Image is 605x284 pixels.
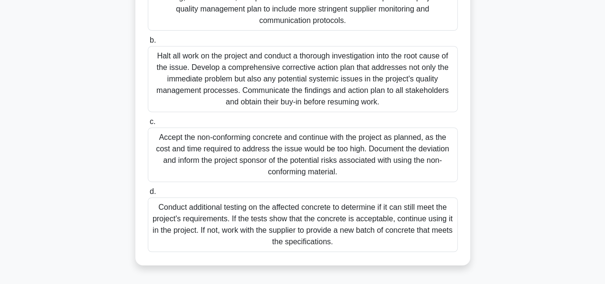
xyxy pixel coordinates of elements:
span: c. [150,117,155,125]
div: Halt all work on the project and conduct a thorough investigation into the root cause of the issu... [148,46,458,112]
span: b. [150,36,156,44]
span: d. [150,187,156,195]
div: Accept the non-conforming concrete and continue with the project as planned, as the cost and time... [148,127,458,182]
div: Conduct additional testing on the affected concrete to determine if it can still meet the project... [148,197,458,252]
